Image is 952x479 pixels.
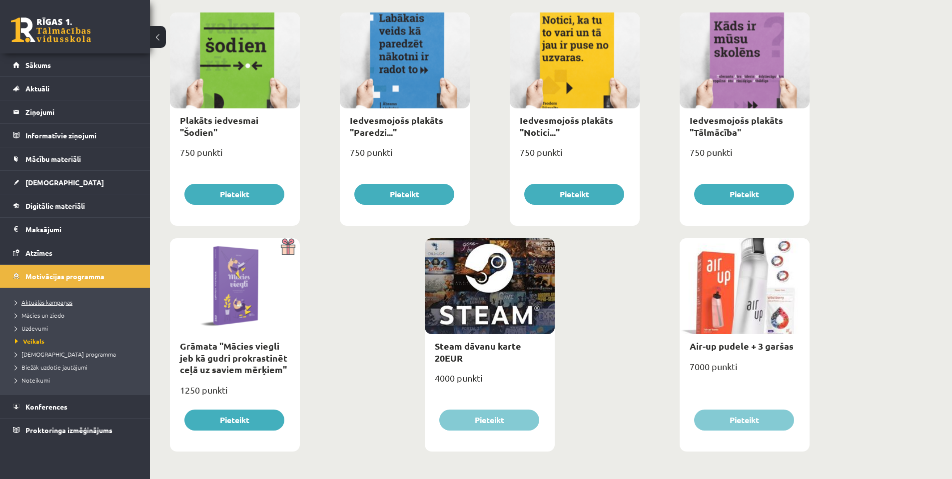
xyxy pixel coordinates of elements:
span: Mācies un ziedo [15,311,64,319]
a: Air-up pudele + 3 garšas [690,340,794,352]
span: Biežāk uzdotie jautājumi [15,363,87,371]
a: Biežāk uzdotie jautājumi [15,363,140,372]
div: 1250 punkti [170,382,300,407]
a: Ziņojumi [13,100,137,123]
a: Iedvesmojošs plakāts "Paredzi..." [350,114,443,137]
button: Pieteikt [524,184,624,205]
span: Aktuāli [25,84,49,93]
a: Aktuālās kampaņas [15,298,140,307]
span: Veikals [15,337,44,345]
div: 750 punkti [340,144,470,169]
a: Konferences [13,395,137,418]
a: Grāmata "Mācies viegli jeb kā gudri prokrastinēt ceļā uz saviem mērķiem" [180,340,287,375]
a: Informatīvie ziņojumi [13,124,137,147]
a: Steam dāvanu karte 20EUR [435,340,521,363]
span: Uzdevumi [15,324,48,332]
span: Proktoringa izmēģinājums [25,426,112,435]
span: [DEMOGRAPHIC_DATA] [25,178,104,187]
div: 4000 punkti [425,370,555,395]
span: Mācību materiāli [25,154,81,163]
a: Atzīmes [13,241,137,264]
span: Motivācijas programma [25,272,104,281]
span: Sākums [25,60,51,69]
button: Pieteikt [694,410,794,431]
div: 750 punkti [170,144,300,169]
a: [DEMOGRAPHIC_DATA] [13,171,137,194]
a: Digitālie materiāli [13,194,137,217]
a: Uzdevumi [15,324,140,333]
a: Plakāts iedvesmai "Šodien" [180,114,258,137]
a: Motivācijas programma [13,265,137,288]
span: Atzīmes [25,248,52,257]
span: Konferences [25,402,67,411]
a: Mācies un ziedo [15,311,140,320]
div: 750 punkti [680,144,810,169]
a: Iedvesmojošs plakāts "Tālmācība" [690,114,783,137]
a: Aktuāli [13,77,137,100]
div: 750 punkti [510,144,640,169]
span: Aktuālās kampaņas [15,298,72,306]
legend: Informatīvie ziņojumi [25,124,137,147]
button: Pieteikt [184,410,284,431]
button: Pieteikt [694,184,794,205]
a: Proktoringa izmēģinājums [13,419,137,442]
button: Pieteikt [439,410,539,431]
a: Noteikumi [15,376,140,385]
div: 7000 punkti [680,358,810,383]
legend: Ziņojumi [25,100,137,123]
span: [DEMOGRAPHIC_DATA] programma [15,350,116,358]
a: Maksājumi [13,218,137,241]
a: [DEMOGRAPHIC_DATA] programma [15,350,140,359]
span: Noteikumi [15,376,50,384]
img: Dāvana ar pārsteigumu [277,238,300,255]
a: Sākums [13,53,137,76]
a: Mācību materiāli [13,147,137,170]
span: Digitālie materiāli [25,201,85,210]
a: Rīgas 1. Tālmācības vidusskola [11,17,91,42]
a: Veikals [15,337,140,346]
legend: Maksājumi [25,218,137,241]
a: Iedvesmojošs plakāts "Notici..." [520,114,613,137]
button: Pieteikt [354,184,454,205]
button: Pieteikt [184,184,284,205]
